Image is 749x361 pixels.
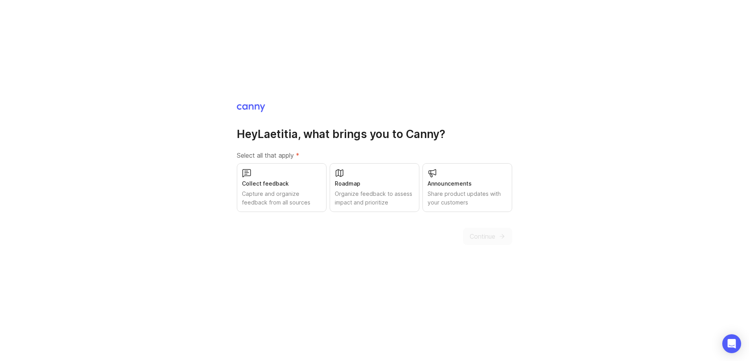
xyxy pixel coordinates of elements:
[422,163,512,212] button: AnnouncementsShare product updates with your customers
[722,334,741,353] div: Open Intercom Messenger
[428,179,507,188] div: Announcements
[335,179,414,188] div: Roadmap
[237,127,512,141] h1: Hey Laetitia , what brings you to Canny?
[330,163,419,212] button: RoadmapOrganize feedback to assess impact and prioritize
[237,151,512,160] label: Select all that apply
[237,163,327,212] button: Collect feedbackCapture and organize feedback from all sources
[428,190,507,207] div: Share product updates with your customers
[242,179,321,188] div: Collect feedback
[335,190,414,207] div: Organize feedback to assess impact and prioritize
[242,190,321,207] div: Capture and organize feedback from all sources
[237,104,265,112] img: Canny Home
